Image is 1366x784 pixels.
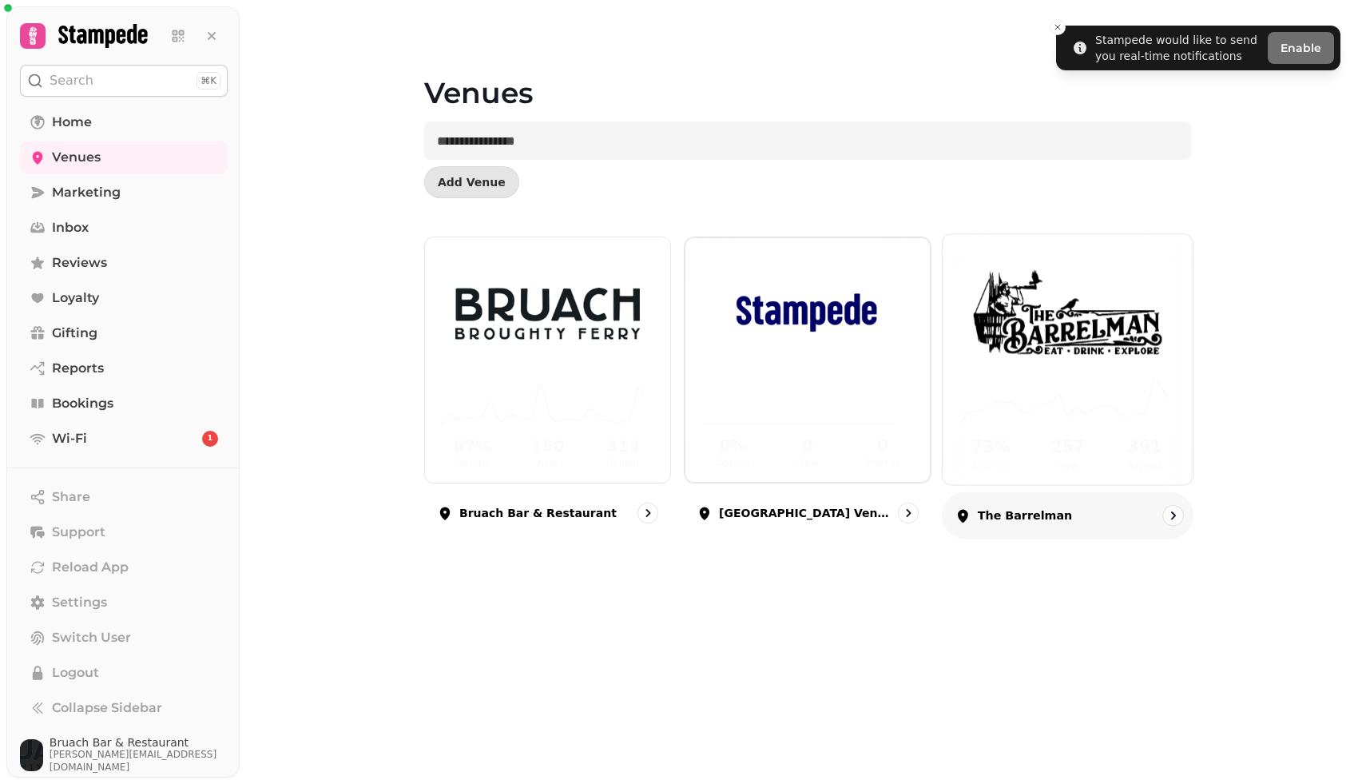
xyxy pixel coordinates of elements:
button: Logout [20,657,228,689]
span: Gifting [52,324,97,343]
a: Venues [20,141,228,173]
span: Loyalty [52,289,99,308]
p: [GEOGRAPHIC_DATA] venue [719,505,891,521]
h2: 0 % [698,434,767,456]
div: Stampede would like to send you real-time notifications [1095,32,1261,64]
a: Settings [20,587,228,619]
a: Marketing [20,177,228,209]
span: Inbox [52,218,89,237]
span: Reports [52,359,104,378]
span: Switch User [52,628,131,647]
span: Home [52,113,92,132]
h1: Venues [424,38,1191,109]
p: Repeat [1110,459,1180,472]
svg: go to [640,505,656,521]
img: Bruach Bar & Restaurant [455,262,639,364]
h2: 0 [773,434,842,456]
p: New [513,457,582,470]
h2: 391 [1110,436,1180,460]
p: Opt-ins [438,457,506,470]
a: Inbox [20,212,228,244]
h2: 313 [589,435,657,457]
h2: 257 [1032,436,1102,460]
svg: go to [1165,507,1181,523]
button: User avatarBruach Bar & Restaurant[PERSON_NAME][EMAIL_ADDRESS][DOMAIN_NAME] [20,737,228,774]
a: Reports [20,352,228,384]
span: Reviews [52,253,107,273]
span: Support [52,523,105,542]
p: Search [50,71,93,90]
span: [PERSON_NAME][EMAIL_ADDRESS][DOMAIN_NAME] [50,748,228,774]
h2: 150 [513,435,582,457]
p: Opt-ins [698,456,767,469]
span: Settings [52,593,107,612]
span: Collapse Sidebar [52,698,162,718]
p: Repeat [848,456,917,469]
a: Fox Taverns venue0%Opt-ins0New0Repeat[GEOGRAPHIC_DATA] venue [684,237,931,536]
span: Wi-Fi [52,429,87,448]
span: Marketing [52,183,121,202]
svg: go to [900,505,916,521]
span: Venues [52,148,101,167]
p: Opt-ins [955,459,1026,472]
p: New [773,456,842,469]
a: Home [20,106,228,138]
a: Wi-Fi1 [20,423,228,455]
p: Repeat [589,457,657,470]
button: Collapse Sidebar [20,692,228,724]
h2: 0 [848,434,917,456]
button: Support [20,516,228,548]
span: Bruach Bar & Restaurant [50,737,228,748]
button: Share [20,481,228,513]
p: New [1032,459,1102,472]
span: Add Venue [438,177,506,188]
span: Share [52,488,90,507]
h2: 73 % [955,436,1026,460]
button: Enable [1268,32,1334,64]
a: The Barrelman73%Opt-ins257New391RepeatThe Barrelman [942,233,1194,539]
span: Logout [52,663,99,683]
button: Reload App [20,551,228,583]
span: Reload App [52,558,129,577]
span: Bookings [52,394,113,413]
p: Bruach Bar & Restaurant [459,505,617,521]
a: Bookings [20,388,228,420]
a: Bruach Bar & Restaurant67%Opt-ins150New313RepeatBruach Bar & Restaurant [424,237,671,536]
div: ⌘K [197,72,220,90]
span: 1 [208,433,212,444]
img: The Barrelman [974,260,1161,364]
p: The Barrelman [977,507,1071,523]
button: Search⌘K [20,65,228,97]
h2: 67 % [438,435,506,457]
img: User avatar [20,739,43,771]
a: Gifting [20,317,228,349]
a: Reviews [20,247,228,279]
button: Add Venue [424,166,519,198]
img: Fox Taverns venue [717,261,899,364]
button: Switch User [20,622,228,654]
a: Loyalty [20,282,228,314]
button: Close toast [1050,19,1066,35]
